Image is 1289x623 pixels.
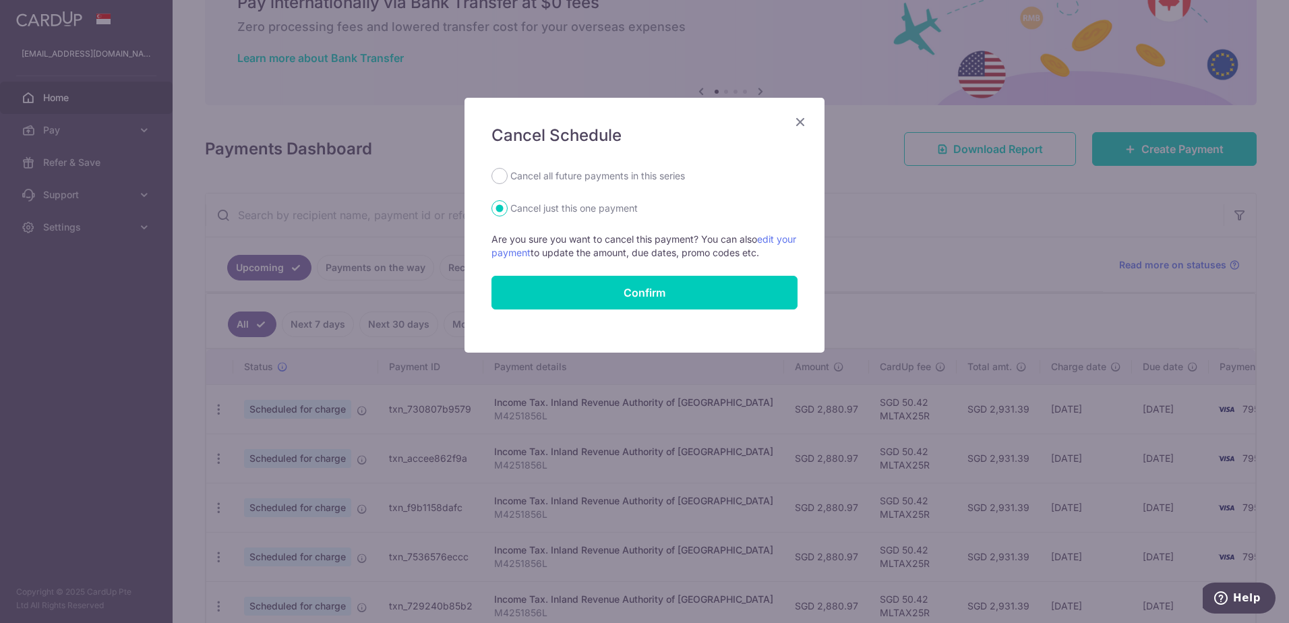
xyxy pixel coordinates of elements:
iframe: Opens a widget where you can find more information [1203,583,1276,616]
input: Confirm [491,276,798,309]
h5: Cancel Schedule [491,125,798,146]
p: Are you sure you want to cancel this payment? You can also to update the amount, due dates, promo... [491,233,798,260]
label: Cancel just this one payment [510,200,638,216]
label: Cancel all future payments in this series [510,168,685,184]
button: Close [792,114,808,130]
